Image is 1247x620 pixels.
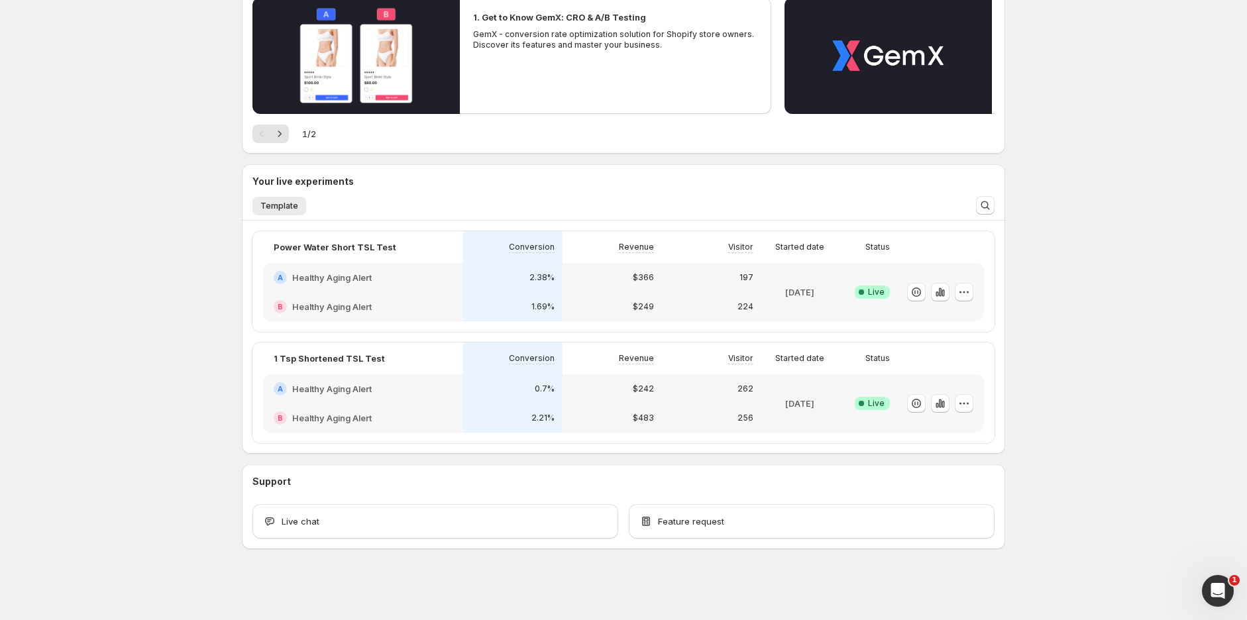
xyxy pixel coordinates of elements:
[785,285,814,299] p: [DATE]
[1202,575,1234,607] iframe: Intercom live chat
[739,272,753,283] p: 197
[282,515,319,528] span: Live chat
[868,287,885,297] span: Live
[278,385,283,393] h2: A
[785,397,814,410] p: [DATE]
[270,125,289,143] button: Next
[535,384,555,394] p: 0.7%
[775,353,824,364] p: Started date
[976,196,995,215] button: Search and filter results
[633,301,654,312] p: $249
[292,300,372,313] h2: Healthy Aging Alert
[633,384,654,394] p: $242
[728,242,753,252] p: Visitor
[292,411,372,425] h2: Healthy Aging Alert
[278,274,283,282] h2: A
[509,242,555,252] p: Conversion
[737,384,753,394] p: 262
[529,272,555,283] p: 2.38%
[274,352,385,365] p: 1 Tsp Shortened TSL Test
[737,413,753,423] p: 256
[728,353,753,364] p: Visitor
[252,475,291,488] h3: Support
[658,515,724,528] span: Feature request
[292,271,372,284] h2: Healthy Aging Alert
[274,240,396,254] p: Power Water Short TSL Test
[278,414,283,422] h2: B
[252,175,354,188] h3: Your live experiments
[302,127,316,140] span: 1 / 2
[865,242,890,252] p: Status
[473,29,758,50] p: GemX - conversion rate optimization solution for Shopify store owners. Discover its features and ...
[531,413,555,423] p: 2.21%
[619,353,654,364] p: Revenue
[633,272,654,283] p: $366
[252,125,289,143] nav: Pagination
[278,303,283,311] h2: B
[775,242,824,252] p: Started date
[868,398,885,409] span: Live
[737,301,753,312] p: 224
[1229,575,1240,586] span: 1
[473,11,646,24] h2: 1. Get to Know GemX: CRO & A/B Testing
[260,201,298,211] span: Template
[292,382,372,395] h2: Healthy Aging Alert
[865,353,890,364] p: Status
[619,242,654,252] p: Revenue
[509,353,555,364] p: Conversion
[531,301,555,312] p: 1.69%
[633,413,654,423] p: $483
